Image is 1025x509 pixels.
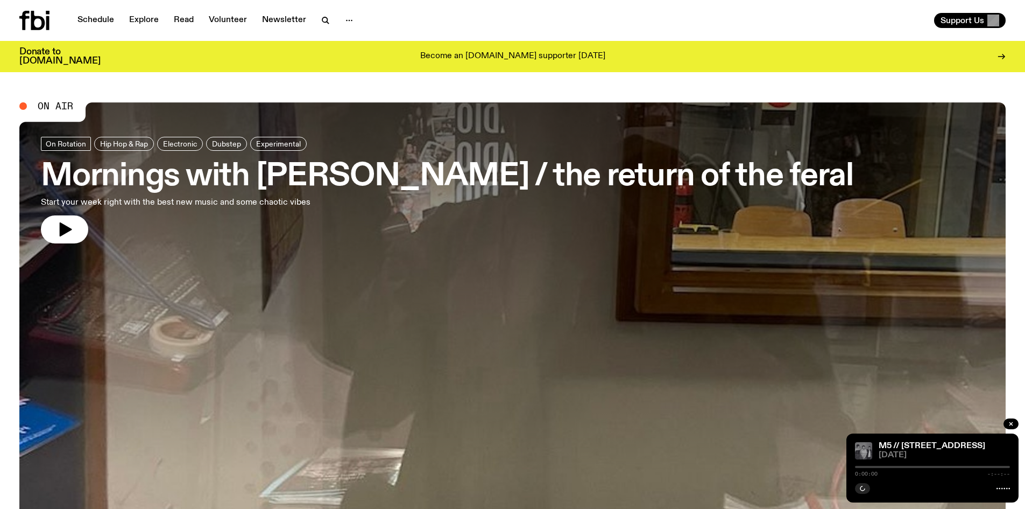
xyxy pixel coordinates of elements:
span: Experimental [256,140,301,148]
a: Explore [123,13,165,28]
a: Electronic [157,137,203,151]
a: Hip Hop & Rap [94,137,154,151]
a: Read [167,13,200,28]
span: Hip Hop & Rap [100,140,148,148]
span: On Rotation [46,140,86,148]
span: Electronic [163,140,197,148]
span: Support Us [941,16,984,25]
a: Newsletter [256,13,313,28]
p: Become an [DOMAIN_NAME] supporter [DATE] [420,52,605,61]
a: Experimental [250,137,307,151]
h3: Mornings with [PERSON_NAME] / the return of the feral [41,162,853,192]
span: 0:00:00 [855,471,878,477]
a: On Rotation [41,137,91,151]
span: -:--:-- [987,471,1010,477]
a: Dubstep [206,137,247,151]
span: Dubstep [212,140,241,148]
button: Support Us [934,13,1006,28]
p: Start your week right with the best new music and some chaotic vibes [41,196,316,209]
span: [DATE] [879,451,1010,459]
a: Volunteer [202,13,253,28]
a: M5 // [STREET_ADDRESS] [879,442,985,450]
a: Mornings with [PERSON_NAME] / the return of the feralStart your week right with the best new musi... [41,137,853,243]
span: On Air [38,101,73,111]
a: Schedule [71,13,121,28]
h3: Donate to [DOMAIN_NAME] [19,47,101,66]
